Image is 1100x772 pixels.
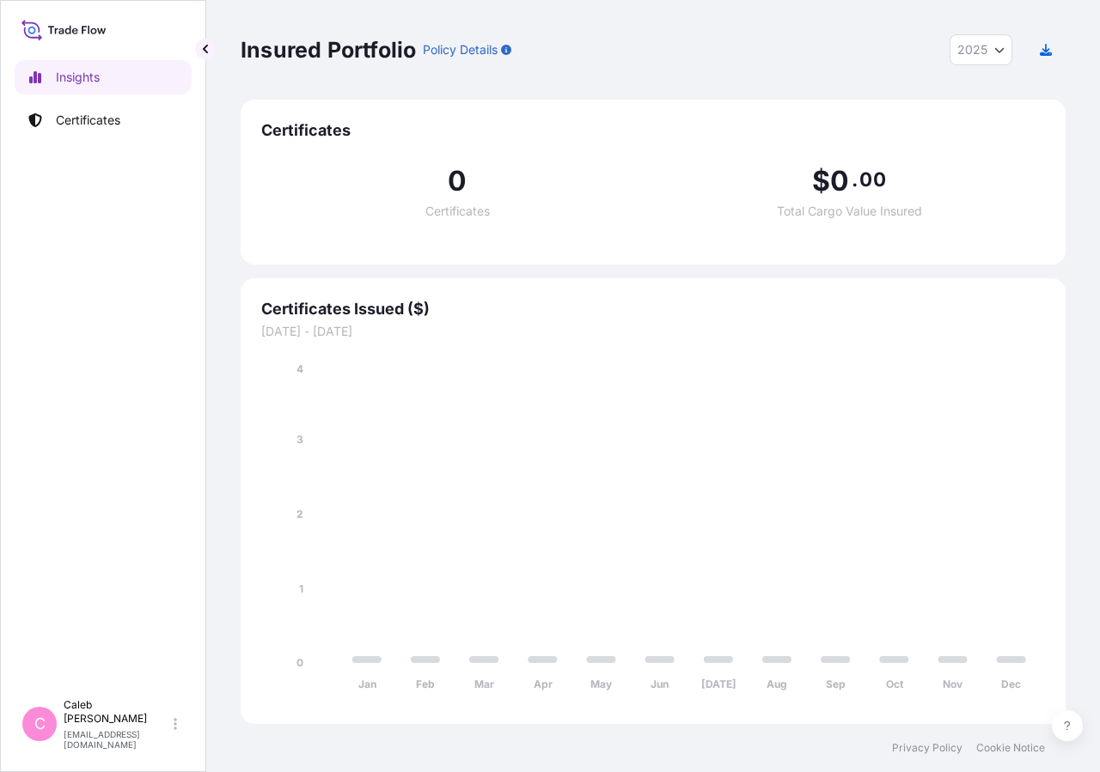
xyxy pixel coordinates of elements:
span: 0 [448,167,467,195]
tspan: Nov [943,678,963,690]
p: Policy Details [423,41,498,58]
span: Certificates [261,120,1045,141]
span: Certificates [425,205,490,217]
tspan: Oct [886,678,904,690]
span: C [34,715,46,732]
tspan: Apr [534,678,553,690]
a: Privacy Policy [892,741,962,755]
tspan: Jun [651,678,669,690]
p: Caleb [PERSON_NAME] [64,698,170,726]
tspan: Feb [416,678,435,690]
tspan: Dec [1001,678,1021,690]
span: . [852,173,858,186]
tspan: [DATE] [701,678,736,690]
span: 00 [859,173,885,186]
a: Cookie Notice [976,741,1045,755]
tspan: 1 [299,582,303,595]
span: $ [812,167,830,195]
a: Insights [15,60,192,94]
span: Certificates Issued ($) [261,299,1045,319]
a: Certificates [15,103,192,137]
tspan: 0 [296,656,303,669]
tspan: 2 [296,508,303,520]
span: Total Cargo Value Insured [777,205,922,217]
tspan: Mar [474,678,494,690]
tspan: 3 [296,433,303,446]
span: 0 [830,167,849,195]
p: Certificates [56,112,120,129]
p: Insured Portfolio [241,36,416,64]
tspan: 4 [296,362,303,375]
p: [EMAIL_ADDRESS][DOMAIN_NAME] [64,729,170,750]
tspan: Sep [826,678,846,690]
tspan: Aug [767,678,787,690]
span: 2025 [957,41,987,58]
button: Year Selector [950,34,1012,65]
p: Insights [56,69,100,86]
tspan: Jan [358,678,376,690]
tspan: May [590,678,613,690]
span: [DATE] - [DATE] [261,323,1045,340]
